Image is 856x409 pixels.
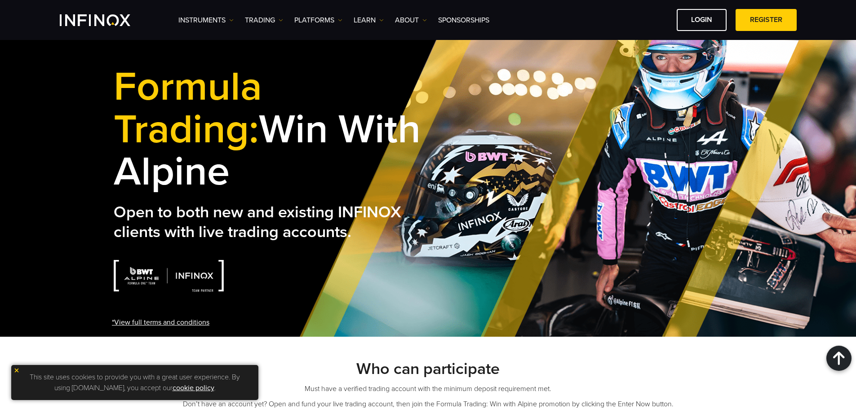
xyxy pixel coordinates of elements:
a: REGISTER [736,9,797,31]
p: This site uses cookies to provide you with a great user experience. By using [DOMAIN_NAME], you a... [16,369,254,396]
span: Formula Trading: [114,62,262,154]
a: ABOUT [395,15,427,26]
strong: Open to both new and existing INFINOX clients with live trading accounts. [114,202,401,242]
a: TRADING [245,15,283,26]
a: LOGIN [677,9,727,31]
a: *View full terms and conditions [112,317,209,328]
strong: Who can participate [356,359,500,378]
a: cookie policy [173,383,214,392]
a: SPONSORSHIPS [438,15,489,26]
strong: Win with Alpine [114,62,421,196]
img: yellow close icon [13,367,20,374]
p: Must have a verified trading account with the minimum deposit requirement met. [114,383,743,394]
a: INFINOX Logo [60,14,151,26]
a: Instruments [178,15,234,26]
a: Learn [354,15,384,26]
a: PLATFORMS [294,15,342,26]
